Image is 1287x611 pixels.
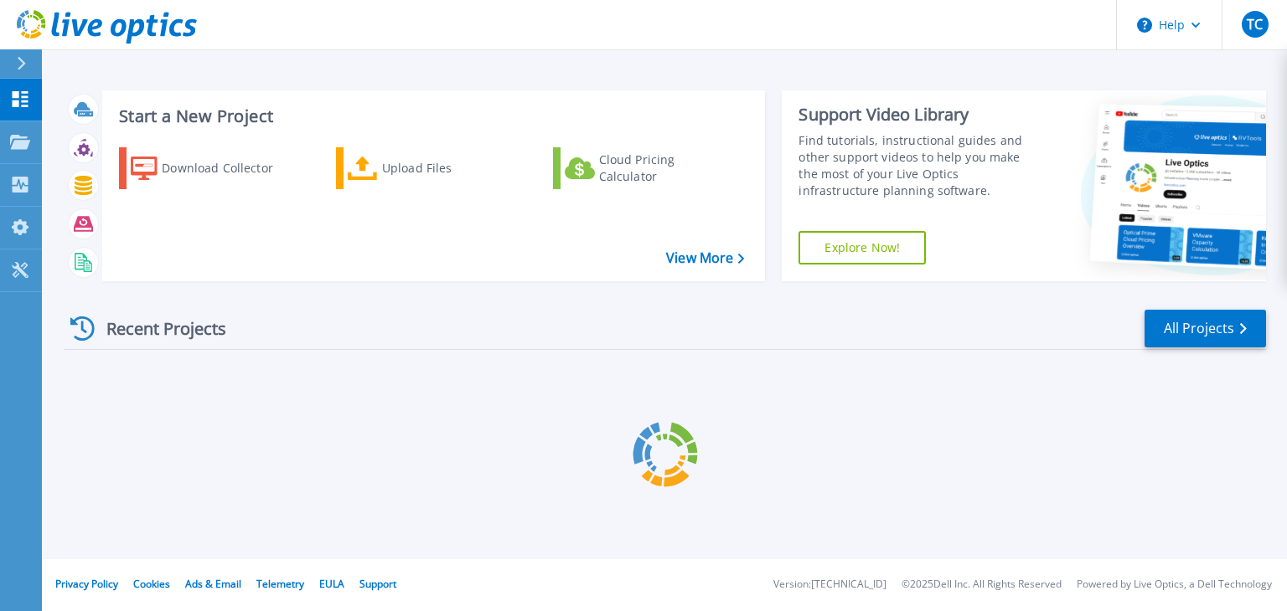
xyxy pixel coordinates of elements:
li: Version: [TECHNICAL_ID] [773,579,886,590]
div: Upload Files [382,151,516,185]
div: Find tutorials, instructional guides and other support videos to help you make the most of your L... [799,132,1041,199]
a: Privacy Policy [55,577,118,591]
a: Explore Now! [799,231,926,264]
div: Download Collector [162,151,296,185]
a: EULA [319,577,344,591]
a: Download Collector [119,147,306,189]
li: © 2025 Dell Inc. All Rights Reserved [902,579,1062,590]
span: TC [1247,18,1263,31]
a: Support [359,577,396,591]
li: Powered by Live Optics, a Dell Technology [1077,579,1272,590]
a: Cloud Pricing Calculator [553,147,740,189]
a: Telemetry [256,577,304,591]
div: Recent Projects [65,308,249,349]
div: Support Video Library [799,104,1041,126]
h3: Start a New Project [119,107,744,126]
a: All Projects [1145,310,1266,347]
a: Upload Files [336,147,523,189]
a: View More [666,250,744,266]
a: Ads & Email [185,577,241,591]
a: Cookies [133,577,170,591]
div: Cloud Pricing Calculator [599,151,733,185]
